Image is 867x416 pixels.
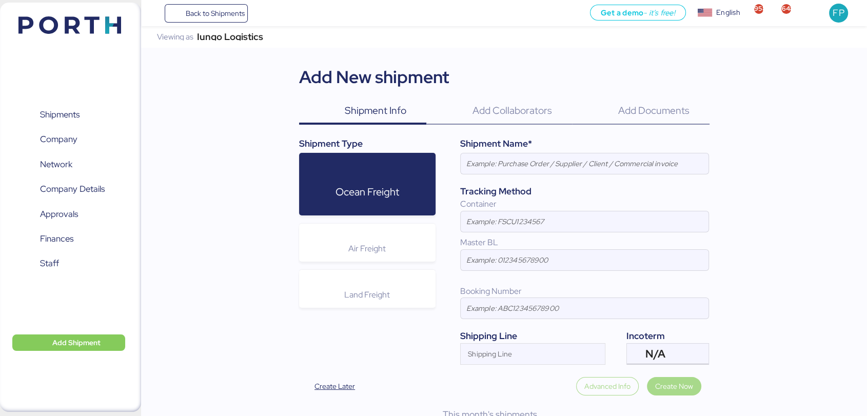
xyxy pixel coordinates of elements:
span: N/A [645,349,665,359]
button: Advanced Info [576,377,639,395]
div: Shipping Line [460,329,605,343]
span: Company Details [40,182,105,196]
div: Incoterm [626,329,710,343]
span: Shipment Info [345,104,406,117]
span: Add Shipment [52,336,101,349]
span: Add Collaborators [472,104,552,117]
span: Ocean Freight [336,185,399,199]
span: Create Later [314,380,355,392]
div: Tracking Method [460,185,709,198]
button: Create Later [299,377,371,397]
span: Land Freight [344,289,390,300]
span: Shipments [40,107,80,122]
span: Air Freight [348,243,386,254]
a: Company [7,128,126,151]
a: Staff [7,252,126,275]
button: Menu [147,5,165,22]
input: Example: FSCU1234567 [461,211,708,232]
a: Shipments [7,103,126,126]
input: Example: Purchase Order / Supplier / Client / Commercial invoice [461,153,708,174]
div: Shipment Name* [460,137,709,150]
a: Approvals [7,202,126,226]
a: Network [7,152,126,176]
div: Add New shipment [299,64,449,90]
input: Example: ABC12345678900 [461,298,708,319]
span: Network [40,157,72,172]
span: Company [40,132,77,147]
span: Create Now [655,380,693,392]
a: Company Details [7,177,126,201]
span: Advanced Info [584,380,630,392]
span: Master BL [460,237,498,248]
span: Container [460,199,497,209]
input: Shipping Line [461,351,586,363]
button: Create Now [647,377,701,395]
div: Iungo Logistics [197,33,263,41]
div: English [716,7,740,18]
span: Booking Number [460,286,522,296]
div: Viewing as [157,33,193,41]
span: Back to Shipments [185,7,244,19]
div: Shipment Type [299,137,436,150]
span: Approvals [40,207,78,222]
span: Staff [40,256,59,271]
span: FP [833,6,844,19]
a: Finances [7,227,126,251]
span: Finances [40,231,73,246]
input: Example: 012345678900 [461,250,708,270]
span: Add Documents [618,104,689,117]
button: Add Shipment [12,334,125,351]
a: Back to Shipments [165,4,248,23]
